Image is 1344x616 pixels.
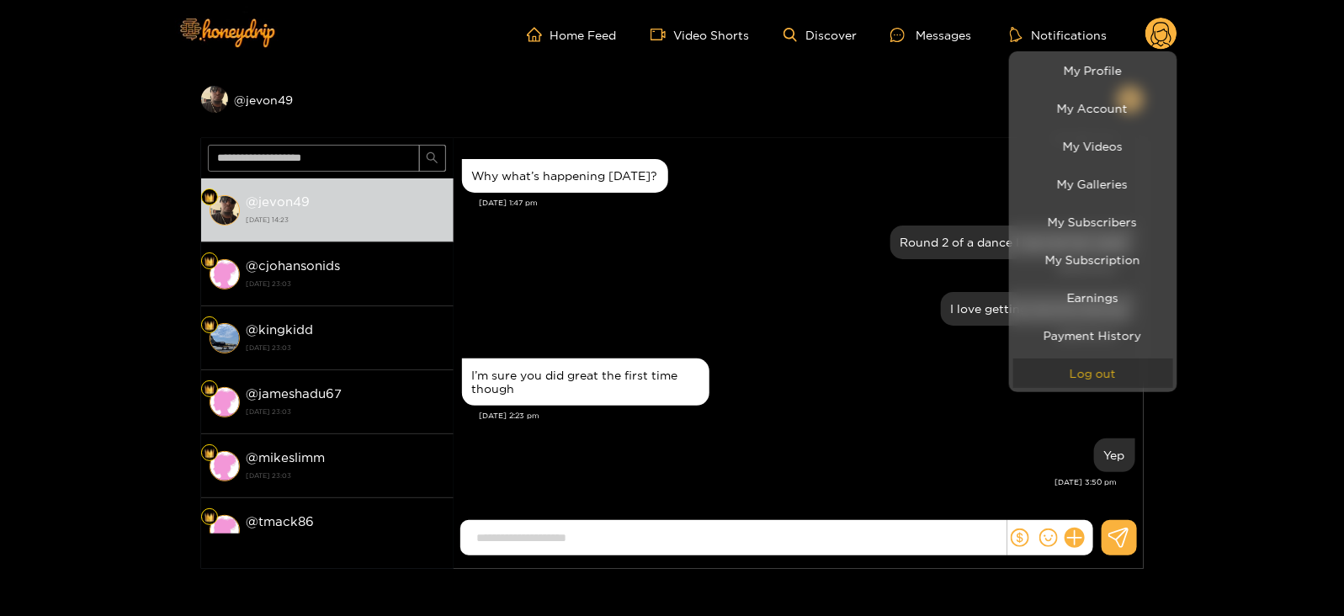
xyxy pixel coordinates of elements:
button: Log out [1013,358,1173,388]
a: My Account [1013,93,1173,123]
a: Earnings [1013,283,1173,312]
a: My Profile [1013,56,1173,85]
a: My Subscription [1013,245,1173,274]
a: My Subscribers [1013,207,1173,236]
a: Payment History [1013,321,1173,350]
a: My Galleries [1013,169,1173,199]
a: My Videos [1013,131,1173,161]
